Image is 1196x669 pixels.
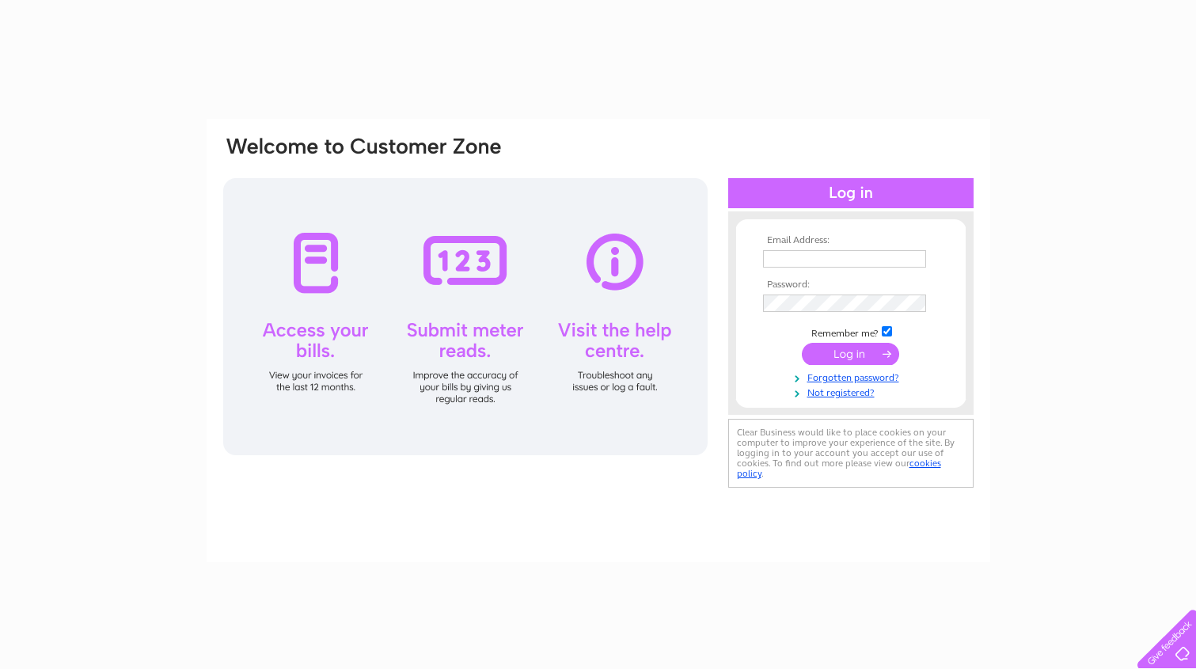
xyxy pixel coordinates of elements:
[728,419,974,488] div: Clear Business would like to place cookies on your computer to improve your experience of the sit...
[802,343,899,365] input: Submit
[737,458,941,479] a: cookies policy
[763,369,943,384] a: Forgotten password?
[759,279,943,291] th: Password:
[759,324,943,340] td: Remember me?
[759,235,943,246] th: Email Address:
[763,384,943,399] a: Not registered?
